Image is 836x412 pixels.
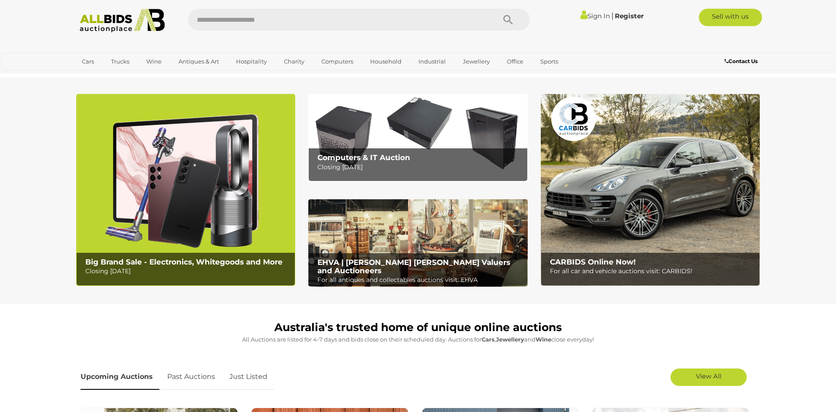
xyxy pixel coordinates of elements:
span: | [611,11,614,20]
a: Sign In [580,12,610,20]
a: Contact Us [725,57,760,66]
b: Big Brand Sale - Electronics, Whitegoods and More [85,258,283,266]
a: Industrial [413,54,452,69]
p: For all car and vehicle auctions visit: CARBIDS! [550,266,755,277]
a: Just Listed [223,364,274,390]
img: CARBIDS Online Now! [541,94,760,286]
a: Office [501,54,529,69]
span: View All [696,372,721,380]
a: Cars [76,54,100,69]
a: Upcoming Auctions [81,364,159,390]
b: Computers & IT Auction [317,153,410,162]
p: For all antiques and collectables auctions visit: EHVA [317,275,522,285]
a: Big Brand Sale - Electronics, Whitegoods and More Big Brand Sale - Electronics, Whitegoods and Mo... [76,94,295,286]
a: Charity [278,54,310,69]
button: Search [486,9,530,30]
a: [GEOGRAPHIC_DATA] [76,69,149,83]
strong: Cars [482,336,495,343]
img: Allbids.com.au [75,9,169,33]
strong: Wine [536,336,551,343]
h1: Australia's trusted home of unique online auctions [81,322,755,334]
a: Past Auctions [161,364,222,390]
img: Big Brand Sale - Electronics, Whitegoods and More [76,94,295,286]
a: Sell with us [699,9,762,26]
img: Computers & IT Auction [308,94,527,181]
a: View All [671,368,747,386]
a: Jewellery [457,54,496,69]
b: Contact Us [725,58,758,64]
a: Register [615,12,644,20]
a: CARBIDS Online Now! CARBIDS Online Now! For all car and vehicle auctions visit: CARBIDS! [541,94,760,286]
a: Trucks [105,54,135,69]
b: EHVA | [PERSON_NAME] [PERSON_NAME] Valuers and Auctioneers [317,258,510,275]
strong: Jewellery [496,336,524,343]
p: Closing [DATE] [317,162,522,173]
p: Closing [DATE] [85,266,290,277]
a: Hospitality [230,54,273,69]
a: Wine [141,54,167,69]
a: EHVA | Evans Hastings Valuers and Auctioneers EHVA | [PERSON_NAME] [PERSON_NAME] Valuers and Auct... [308,199,527,287]
img: EHVA | Evans Hastings Valuers and Auctioneers [308,199,527,287]
b: CARBIDS Online Now! [550,258,636,266]
a: Household [364,54,407,69]
p: All Auctions are listed for 4-7 days and bids close on their scheduled day. Auctions for , and cl... [81,335,755,345]
a: Sports [535,54,564,69]
a: Computers & IT Auction Computers & IT Auction Closing [DATE] [308,94,527,181]
a: Antiques & Art [173,54,225,69]
a: Computers [316,54,359,69]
